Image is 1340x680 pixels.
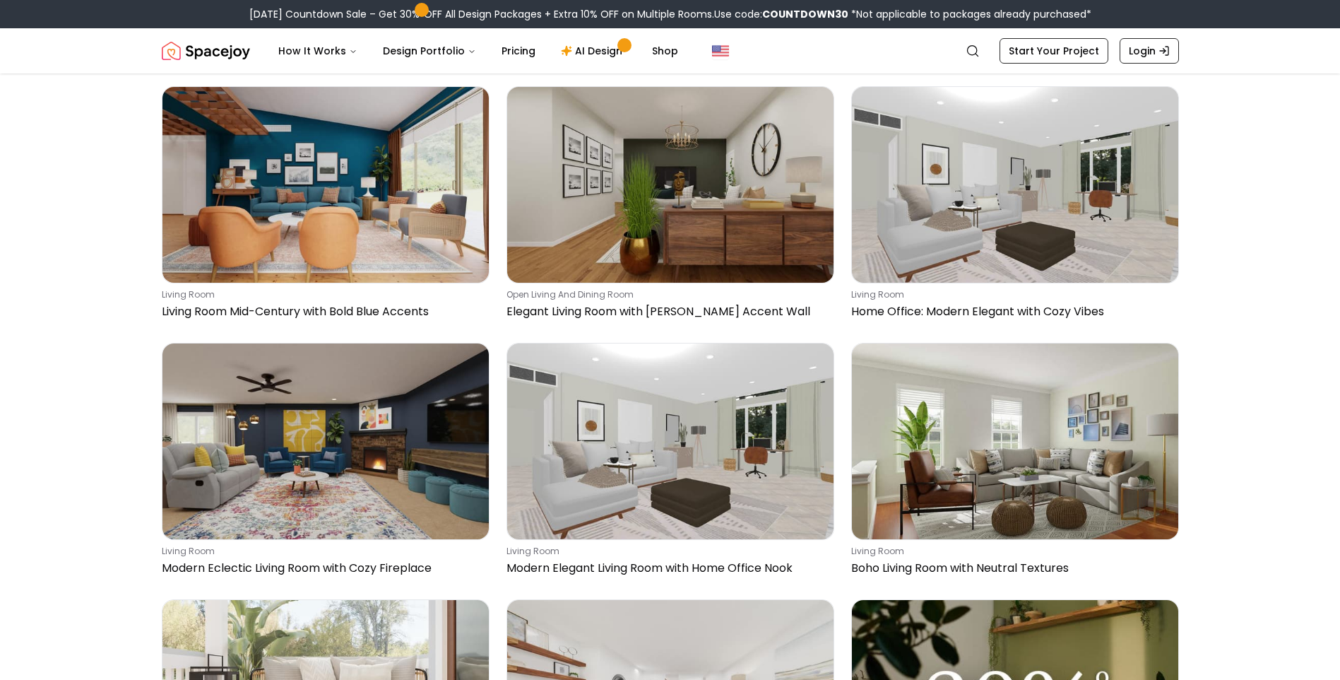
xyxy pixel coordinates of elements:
[851,303,1173,320] p: Home Office: Modern Elegant with Cozy Vibes
[851,86,1179,326] a: Home Office: Modern Elegant with Cozy Vibesliving roomHome Office: Modern Elegant with Cozy Vibes
[852,87,1178,283] img: Home Office: Modern Elegant with Cozy Vibes
[162,37,250,65] img: Spacejoy Logo
[162,28,1179,74] nav: Global
[851,343,1179,582] a: Boho Living Room with Neutral Texturesliving roomBoho Living Room with Neutral Textures
[162,343,490,582] a: Modern Eclectic Living Room with Cozy Fireplaceliving roomModern Eclectic Living Room with Cozy F...
[762,7,848,21] b: COUNTDOWN30
[372,37,487,65] button: Design Portfolio
[506,303,829,320] p: Elegant Living Room with [PERSON_NAME] Accent Wall
[162,87,489,283] img: Living Room Mid-Century with Bold Blue Accents
[506,546,829,557] p: living room
[550,37,638,65] a: AI Design
[267,37,369,65] button: How It Works
[162,86,490,326] a: Living Room Mid-Century with Bold Blue Accentsliving roomLiving Room Mid-Century with Bold Blue A...
[1000,38,1108,64] a: Start Your Project
[506,86,834,326] a: Elegant Living Room with Rich Green Accent Wallopen living and dining roomElegant Living Room wit...
[162,289,484,300] p: living room
[267,37,689,65] nav: Main
[249,7,1091,21] div: [DATE] Countdown Sale – Get 30% OFF All Design Packages + Extra 10% OFF on Multiple Rooms.
[1120,38,1179,64] a: Login
[712,42,729,59] img: United States
[162,37,250,65] a: Spacejoy
[162,344,489,539] img: Modern Eclectic Living Room with Cozy Fireplace
[162,546,484,557] p: living room
[506,560,829,577] p: Modern Elegant Living Room with Home Office Nook
[162,560,484,577] p: Modern Eclectic Living Room with Cozy Fireplace
[851,560,1173,577] p: Boho Living Room with Neutral Textures
[852,344,1178,539] img: Boho Living Room with Neutral Textures
[848,7,1091,21] span: *Not applicable to packages already purchased*
[851,289,1173,300] p: living room
[490,37,547,65] a: Pricing
[506,343,834,582] a: Modern Elegant Living Room with Home Office Nookliving roomModern Elegant Living Room with Home O...
[641,37,689,65] a: Shop
[507,87,834,283] img: Elegant Living Room with Rich Green Accent Wall
[851,546,1173,557] p: living room
[162,303,484,320] p: Living Room Mid-Century with Bold Blue Accents
[506,289,829,300] p: open living and dining room
[714,7,848,21] span: Use code:
[507,344,834,539] img: Modern Elegant Living Room with Home Office Nook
